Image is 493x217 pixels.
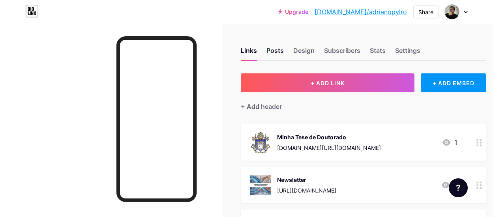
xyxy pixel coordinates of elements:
[277,176,336,184] div: Newsletter
[277,186,336,195] div: [URL][DOMAIN_NAME]
[324,46,360,60] div: Subscribers
[370,46,386,60] div: Stats
[241,102,282,111] div: + Add header
[250,132,271,153] img: Minha Tese de Doutorado
[418,8,433,16] div: Share
[241,73,414,92] button: + ADD LINK
[311,80,345,86] span: + ADD LINK
[421,73,486,92] div: + ADD EMBED
[293,46,315,60] div: Design
[278,9,308,15] a: Upgrade
[266,46,284,60] div: Posts
[442,138,457,147] div: 1
[277,133,381,141] div: Minha Tese de Doutorado
[241,46,257,60] div: Links
[250,175,271,195] img: Newsletter
[441,180,457,190] div: 0
[444,4,459,19] img: adrianopylro
[395,46,420,60] div: Settings
[277,144,381,152] div: [DOMAIN_NAME][URL][DOMAIN_NAME]
[315,7,407,17] a: [DOMAIN_NAME]/adrianopylro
